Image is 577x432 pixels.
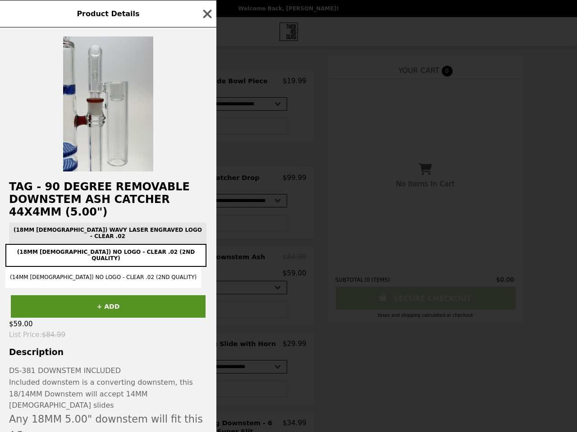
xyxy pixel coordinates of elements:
button: (18MM [DEMOGRAPHIC_DATA]) No Logo - Clear .02 (2nd Quality) [5,244,206,267]
span: $84.99 [42,331,66,339]
button: + ADD [11,295,206,318]
button: (14MM [DEMOGRAPHIC_DATA]) No Logo - Clear .02 (2nd Quality) [5,267,201,288]
p: Included downstem is a converting downstem, this 18/14MM Downstem will accept 14MM [DEMOGRAPHIC_D... [9,377,207,411]
p: DS-381 DOWNSTEM INCLUDED [9,365,207,377]
img: (18MM Male) No Logo - Clear .02 (2nd Quality) [63,36,153,171]
span: Product Details [77,9,139,18]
